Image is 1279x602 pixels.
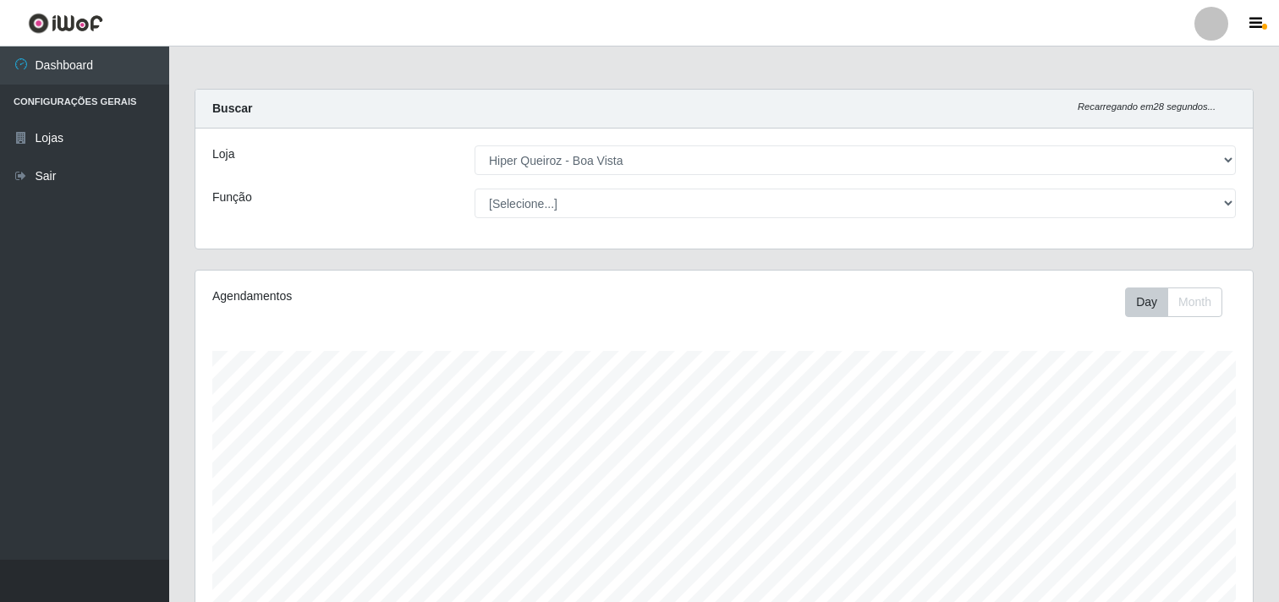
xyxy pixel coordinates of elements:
div: Agendamentos [212,287,624,305]
label: Loja [212,145,234,163]
img: CoreUI Logo [28,13,103,34]
div: First group [1125,287,1222,317]
strong: Buscar [212,101,252,115]
button: Day [1125,287,1168,317]
div: Toolbar with button groups [1125,287,1236,317]
i: Recarregando em 28 segundos... [1078,101,1216,112]
label: Função [212,189,252,206]
button: Month [1167,287,1222,317]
